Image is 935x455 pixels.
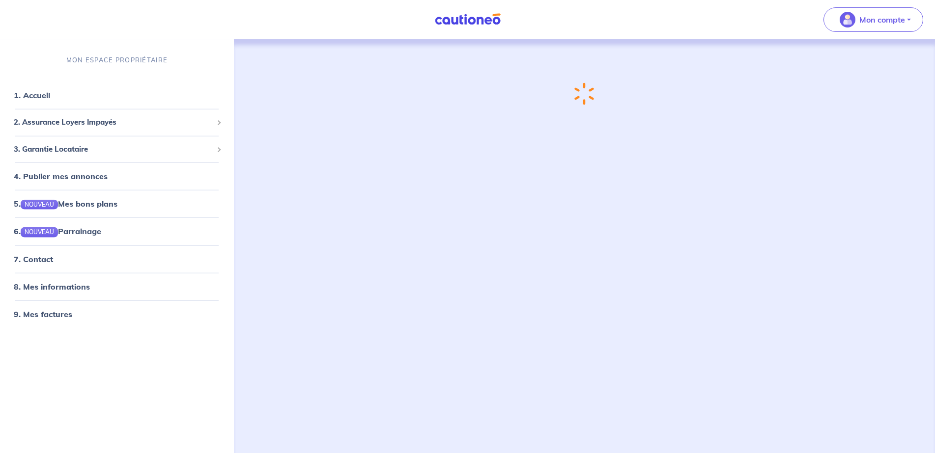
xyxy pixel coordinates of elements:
[4,139,230,159] div: 3. Garantie Locataire
[14,199,117,209] a: 5.NOUVEAUMes bons plans
[840,12,855,27] img: illu_account_valid_menu.svg
[859,14,905,26] p: Mon compte
[4,276,230,296] div: 8. Mes informations
[14,90,50,100] a: 1. Accueil
[14,281,90,291] a: 8. Mes informations
[14,117,213,128] span: 2. Assurance Loyers Impayés
[431,13,505,26] img: Cautioneo
[4,249,230,268] div: 7. Contact
[4,194,230,214] div: 5.NOUVEAUMes bons plans
[14,143,213,155] span: 3. Garantie Locataire
[574,82,594,105] img: loading-spinner
[4,85,230,105] div: 1. Accueil
[4,304,230,323] div: 9. Mes factures
[14,254,53,264] a: 7. Contact
[4,221,230,241] div: 6.NOUVEAUParrainage
[823,7,923,32] button: illu_account_valid_menu.svgMon compte
[4,113,230,132] div: 2. Assurance Loyers Impayés
[14,309,72,319] a: 9. Mes factures
[66,55,168,65] p: MON ESPACE PROPRIÉTAIRE
[4,166,230,186] div: 4. Publier mes annonces
[14,171,108,181] a: 4. Publier mes annonces
[14,226,101,236] a: 6.NOUVEAUParrainage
